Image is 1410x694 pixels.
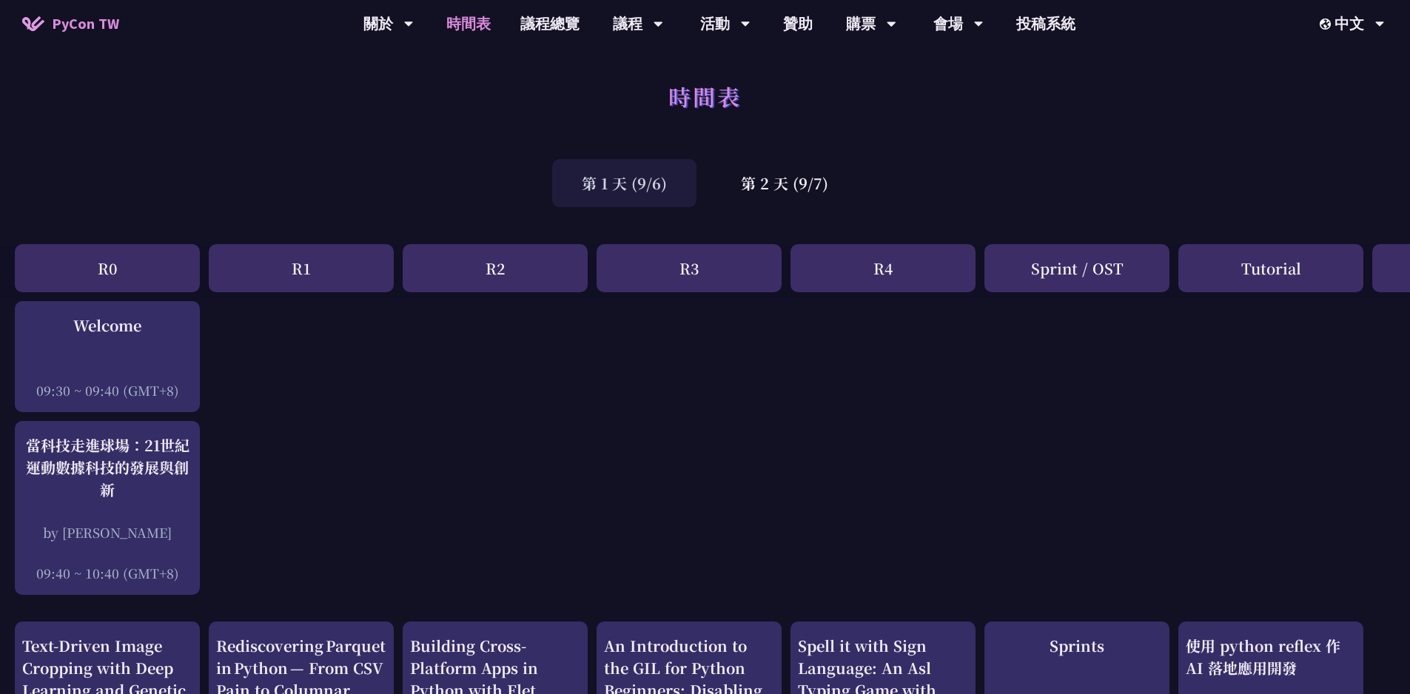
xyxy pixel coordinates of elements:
[403,244,588,292] div: R2
[1320,18,1335,30] img: Locale Icon
[984,244,1169,292] div: Sprint / OST
[790,244,976,292] div: R4
[1186,635,1356,679] div: 使用 python reflex 作 AI 落地應用開發
[22,564,192,582] div: 09:40 ~ 10:40 (GMT+8)
[209,244,394,292] div: R1
[552,159,696,207] div: 第 1 天 (9/6)
[711,159,858,207] div: 第 2 天 (9/7)
[668,74,742,118] h1: 時間表
[22,434,192,582] a: 當科技走進球場：21世紀運動數據科技的發展與創新 by [PERSON_NAME] 09:40 ~ 10:40 (GMT+8)
[7,5,134,42] a: PyCon TW
[22,523,192,542] div: by [PERSON_NAME]
[52,13,119,35] span: PyCon TW
[22,16,44,31] img: Home icon of PyCon TW 2025
[22,381,192,400] div: 09:30 ~ 09:40 (GMT+8)
[597,244,782,292] div: R3
[1178,244,1363,292] div: Tutorial
[992,635,1162,657] div: Sprints
[15,244,200,292] div: R0
[22,434,192,501] div: 當科技走進球場：21世紀運動數據科技的發展與創新
[22,314,192,337] div: Welcome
